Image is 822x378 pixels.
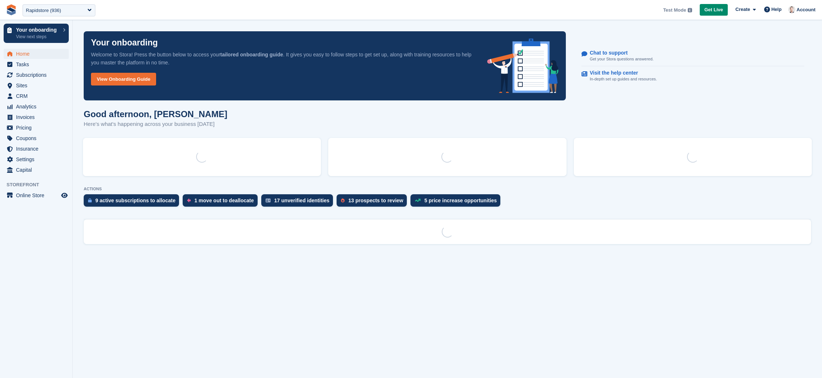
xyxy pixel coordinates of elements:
p: Your onboarding [16,27,59,32]
span: Sites [16,80,60,91]
img: onboarding-info-6c161a55d2c0e0a8cae90662b2fe09162a5109e8cc188191df67fb4f79e88e88.svg [487,39,559,93]
a: menu [4,112,69,122]
a: 13 prospects to review [337,194,410,210]
span: Analytics [16,102,60,112]
a: menu [4,165,69,175]
a: menu [4,144,69,154]
a: menu [4,70,69,80]
div: 9 active subscriptions to allocate [95,198,175,203]
span: Home [16,49,60,59]
a: 5 price increase opportunities [410,194,504,210]
div: 1 move out to deallocate [194,198,254,203]
div: 5 price increase opportunities [424,198,497,203]
span: Get Live [704,6,723,13]
span: Pricing [16,123,60,133]
strong: tailored onboarding guide [220,52,283,57]
img: stora-icon-8386f47178a22dfd0bd8f6a31ec36ba5ce8667c1dd55bd0f319d3a0aa187defe.svg [6,4,17,15]
a: menu [4,154,69,164]
img: move_outs_to_deallocate_icon-f764333ba52eb49d3ac5e1228854f67142a1ed5810a6f6cc68b1a99e826820c5.svg [187,198,191,203]
a: 17 unverified identities [261,194,337,210]
h1: Good afternoon, [PERSON_NAME] [84,109,227,119]
a: Your onboarding View next steps [4,24,69,43]
a: menu [4,102,69,112]
img: verify_identity-adf6edd0f0f0b5bbfe63781bf79b02c33cf7c696d77639b501bdc392416b5a36.svg [266,198,271,203]
p: Chat to support [590,50,648,56]
span: Test Mode [663,7,686,14]
img: Jeff Knox [788,6,795,13]
a: Chat to support Get your Stora questions answered. [581,46,804,66]
a: menu [4,91,69,101]
a: menu [4,133,69,143]
a: menu [4,49,69,59]
span: Account [797,6,815,13]
span: Invoices [16,112,60,122]
span: Create [735,6,750,13]
p: Your onboarding [91,39,158,47]
span: Insurance [16,144,60,154]
img: icon-info-grey-7440780725fd019a000dd9b08b2336e03edf1995a4989e88bcd33f0948082b44.svg [688,8,692,12]
img: price_increase_opportunities-93ffe204e8149a01c8c9dc8f82e8f89637d9d84a8eef4429ea346261dce0b2c0.svg [415,199,421,202]
div: 17 unverified identities [274,198,330,203]
p: ACTIONS [84,187,811,191]
span: CRM [16,91,60,101]
p: In-depth set up guides and resources. [590,76,657,82]
img: prospect-51fa495bee0391a8d652442698ab0144808aea92771e9ea1ae160a38d050c398.svg [341,198,345,203]
p: Here's what's happening across your business [DATE] [84,120,227,128]
span: Help [771,6,782,13]
div: Rapidstore (936) [26,7,61,14]
p: Get your Stora questions answered. [590,56,654,62]
p: Welcome to Stora! Press the button below to access your . It gives you easy to follow steps to ge... [91,51,476,67]
span: Settings [16,154,60,164]
a: Preview store [60,191,69,200]
a: menu [4,123,69,133]
a: 1 move out to deallocate [183,194,261,210]
img: active_subscription_to_allocate_icon-d502201f5373d7db506a760aba3b589e785aa758c864c3986d89f69b8ff3... [88,198,92,203]
a: menu [4,80,69,91]
a: View Onboarding Guide [91,73,156,85]
span: Online Store [16,190,60,200]
a: Visit the help center In-depth set up guides and resources. [581,66,804,86]
span: Storefront [7,181,72,188]
a: Get Live [700,4,728,16]
a: menu [4,190,69,200]
span: Subscriptions [16,70,60,80]
div: 13 prospects to review [348,198,403,203]
span: Capital [16,165,60,175]
span: Tasks [16,59,60,69]
a: menu [4,59,69,69]
a: 9 active subscriptions to allocate [84,194,183,210]
span: Coupons [16,133,60,143]
p: Visit the help center [590,70,651,76]
p: View next steps [16,33,59,40]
